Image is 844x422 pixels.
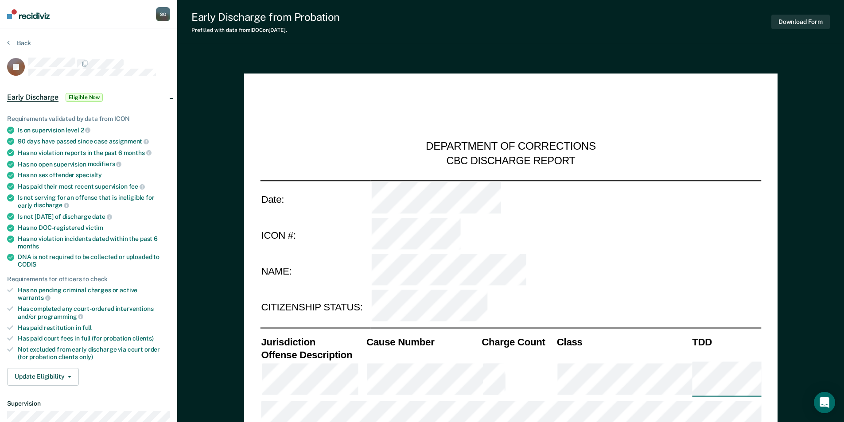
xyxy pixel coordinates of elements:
th: Charge Count [481,335,556,348]
div: S O [156,7,170,21]
div: Has paid restitution in [18,324,170,332]
span: programming [38,313,83,320]
span: months [124,149,152,156]
button: Download Form [771,15,830,29]
th: Offense Description [260,348,366,361]
td: Date: [260,180,370,217]
th: Cause Number [365,335,480,348]
div: CBC DISCHARGE REPORT [446,154,575,167]
div: Has no open supervision [18,160,170,168]
div: Has no DOC-registered [18,224,170,232]
div: Has no sex offender [18,171,170,179]
div: Requirements validated by data from ICON [7,115,170,123]
span: 2 [81,127,91,134]
button: SO [156,7,170,21]
div: DNA is not required to be collected or uploaded to [18,253,170,268]
span: victim [86,224,103,231]
td: NAME: [260,253,370,290]
div: Has no violation incidents dated within the past 6 [18,235,170,250]
span: clients) [132,335,154,342]
th: Class [556,335,691,348]
td: CITIZENSHIP STATUS: [260,290,370,326]
span: only) [79,353,93,360]
div: Not excluded from early discharge via court order (for probation clients [18,346,170,361]
th: TDD [691,335,761,348]
span: date [92,213,112,220]
span: discharge [34,201,69,209]
div: Has no violation reports in the past 6 [18,149,170,157]
div: 90 days have passed since case [18,137,170,145]
span: CODIS [18,261,36,268]
th: Jurisdiction [260,335,366,348]
div: Is on supervision level [18,126,170,134]
span: assignment [109,138,149,145]
dt: Supervision [7,400,170,407]
span: months [18,243,39,250]
div: Open Intercom Messenger [814,392,835,413]
div: Is not serving for an offense that is ineligible for early [18,194,170,209]
div: Requirements for officers to check [7,275,170,283]
div: DEPARTMENT OF CORRECTIONS [426,140,596,154]
div: Has paid their most recent supervision [18,182,170,190]
td: ICON #: [260,217,370,253]
span: warrants [18,294,51,301]
span: full [82,324,92,331]
img: Recidiviz [7,9,50,19]
span: Eligible Now [66,93,103,102]
button: Back [7,39,31,47]
div: Early Discharge from Probation [191,11,340,23]
div: Has no pending criminal charges or active [18,286,170,302]
span: fee [129,183,145,190]
span: modifiers [88,160,122,167]
span: specialty [76,171,102,178]
div: Has paid court fees in full (for probation [18,335,170,342]
button: Update Eligibility [7,368,79,386]
span: Early Discharge [7,93,58,102]
div: Has completed any court-ordered interventions and/or [18,305,170,320]
div: Prefilled with data from IDOC on [DATE] . [191,27,340,33]
div: Is not [DATE] of discharge [18,213,170,221]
